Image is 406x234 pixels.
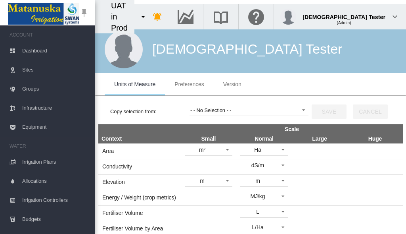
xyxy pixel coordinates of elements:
[22,41,89,60] span: Dashboard
[390,12,400,21] md-icon: icon-chevron-down
[255,178,260,184] div: m
[22,210,89,229] span: Budgets
[353,104,388,119] button: Cancel
[251,162,264,168] div: dS/m
[135,9,151,25] button: icon-menu-down
[337,21,351,25] span: (Admin)
[149,9,165,25] button: icon-bell-ring
[236,134,292,143] th: Normal
[251,193,265,199] div: MJ/kg
[181,134,236,143] th: Small
[10,140,89,153] span: WATER
[98,134,181,143] th: Context
[312,104,347,119] button: Save
[22,153,89,172] span: Irrigation Plans
[247,12,266,21] md-icon: Click here for help
[211,12,230,21] md-icon: Search the knowledge base
[22,172,89,191] span: Allocations
[174,81,204,87] span: Preferences
[110,108,190,115] label: Copy selection from:
[190,107,231,113] div: - - No Selection - -
[98,190,181,205] td: Energy / Weight (crop metrics)
[8,3,79,25] img: Matanuska_LOGO.png
[98,159,181,174] td: Conductivity
[22,191,89,210] span: Irrigation Controllers
[153,12,162,21] md-icon: icon-bell-ring
[22,60,89,79] span: Sites
[98,174,181,190] td: Elevation
[176,12,195,21] md-icon: Go to the Data Hub
[254,147,261,153] div: Ha
[152,40,342,59] div: [DEMOGRAPHIC_DATA] Tester
[10,29,89,41] span: ACCOUNT
[22,79,89,99] span: Groups
[252,224,263,230] div: L/Ha
[105,30,143,68] img: male.jpg
[256,209,259,215] div: L
[98,205,181,221] td: Fertiliser Volume
[292,134,347,143] th: Large
[79,8,89,17] md-icon: icon-pin
[200,178,205,184] div: m
[274,4,406,29] button: [DEMOGRAPHIC_DATA] Tester (Admin) icon-chevron-down
[22,99,89,118] span: Infrastructure
[98,143,181,159] td: Area
[199,147,205,153] div: m²
[347,134,403,143] th: Huge
[303,10,385,18] div: [DEMOGRAPHIC_DATA] Tester
[22,118,89,137] span: Equipment
[280,9,296,25] img: profile.jpg
[138,12,148,21] md-icon: icon-menu-down
[181,124,403,134] th: Scale
[223,81,241,87] span: Version
[114,81,155,87] span: Units of Measure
